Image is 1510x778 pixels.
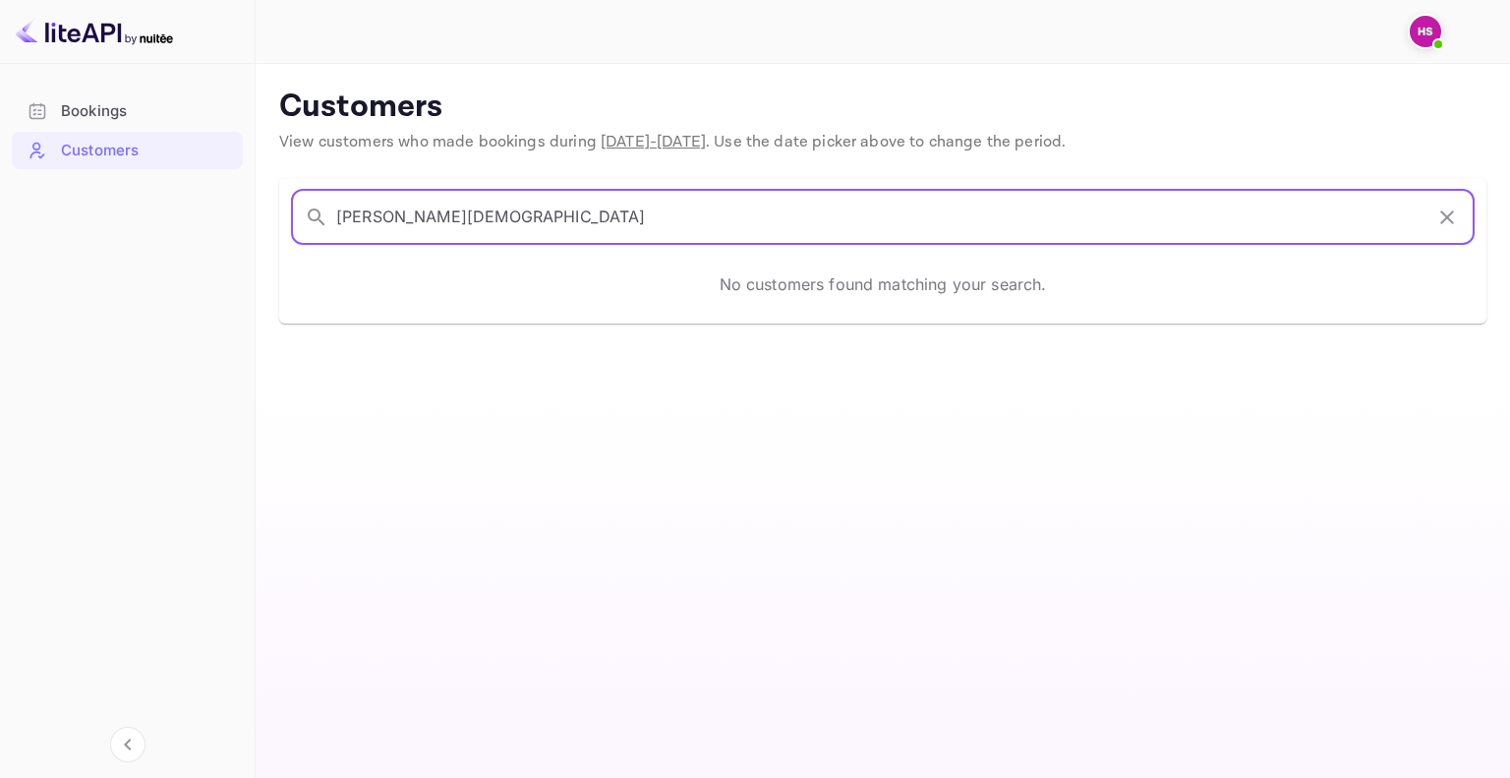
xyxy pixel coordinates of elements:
div: Customers [12,132,243,170]
input: Search customers by name or email... [336,190,1423,245]
div: Bookings [12,92,243,131]
p: No customers found matching your search. [720,272,1047,296]
div: Bookings [61,100,233,123]
button: Collapse navigation [110,727,145,762]
span: [DATE] - [DATE] [601,132,706,152]
div: Customers [61,140,233,162]
p: Customers [279,88,1486,127]
a: Customers [12,132,243,168]
img: LiteAPI logo [16,16,173,47]
span: View customers who made bookings during . Use the date picker above to change the period. [279,132,1066,152]
a: Bookings [12,92,243,129]
img: Harmeet Singh [1410,16,1441,47]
